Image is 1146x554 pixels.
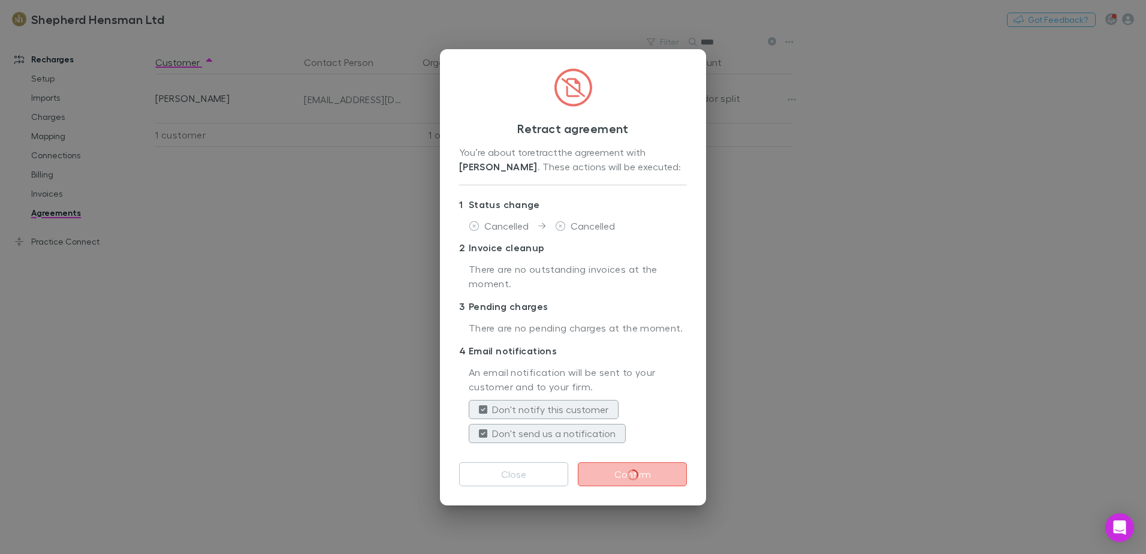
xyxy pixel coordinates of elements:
[469,262,687,292] p: There are no outstanding invoices at the moment.
[469,424,626,443] button: Don't send us a notification
[459,238,687,257] p: Invoice cleanup
[459,145,687,175] div: You’re about to retract the agreement with . These actions will be executed:
[459,197,469,212] div: 1
[459,240,469,255] div: 2
[571,220,615,231] span: Cancelled
[469,321,687,336] p: There are no pending charges at the moment.
[484,220,529,231] span: Cancelled
[459,121,687,136] h3: Retract agreement
[492,402,608,417] label: Don't notify this customer
[459,297,687,316] p: Pending charges
[459,344,469,358] div: 4
[459,161,538,173] strong: [PERSON_NAME]
[469,400,619,419] button: Don't notify this customer
[554,68,592,107] img: CircledFileSlash.svg
[492,426,616,441] label: Don't send us a notification
[459,341,687,360] p: Email notifications
[459,195,687,214] p: Status change
[578,462,687,486] button: Confirm
[469,365,687,395] p: An email notification will be sent to your customer and to your firm.
[459,462,568,486] button: Close
[1105,513,1134,542] div: Open Intercom Messenger
[459,299,469,314] div: 3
